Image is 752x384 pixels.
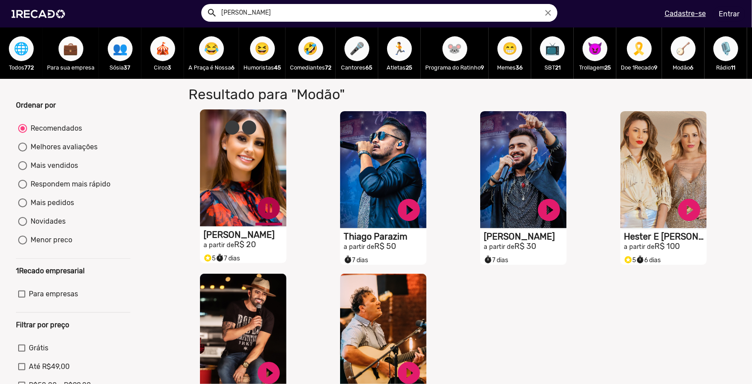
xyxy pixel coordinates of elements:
[624,243,654,251] small: a partir de
[383,63,416,72] p: Atletas
[344,256,368,264] span: 7 dias
[27,216,66,227] div: Novidades
[671,36,696,61] button: 🪕
[47,63,94,72] p: Para sua empresa
[199,36,224,61] button: 😂
[204,240,286,250] h2: R$ 20
[587,36,603,61] span: 😈
[16,101,56,109] b: Ordenar por
[636,253,644,264] i: timer
[624,256,632,264] small: stars
[604,64,611,71] b: 25
[27,198,74,208] div: Mais pedidos
[484,256,492,264] small: timer
[215,254,224,262] small: timer
[636,256,644,264] small: timer
[713,6,745,22] a: Entrar
[676,36,691,61] span: 🪕
[188,63,235,72] p: A Praça é Nossa
[204,254,212,262] small: stars
[536,63,569,72] p: SBT
[731,64,736,71] b: 11
[484,242,567,252] h2: R$ 30
[290,63,331,72] p: Comediantes
[207,8,217,18] mat-icon: Example home icon
[150,36,175,61] button: 🎪
[250,36,275,61] button: 😆
[215,4,557,22] input: Pesquisar...
[27,142,98,152] div: Melhores avaliações
[484,231,567,242] h1: [PERSON_NAME]
[425,63,484,72] p: Programa do Ratinho
[481,64,484,71] b: 9
[243,63,281,72] p: Humoristas
[345,36,369,61] button: 🎤
[215,252,224,262] i: timer
[24,64,34,71] b: 772
[676,197,703,223] a: play_circle_filled
[344,242,427,252] h2: R$ 50
[624,242,707,252] h2: R$ 100
[200,109,286,226] video: S1RECADO vídeos dedicados para fãs e empresas
[665,9,706,18] u: Cadastre-se
[624,253,632,264] i: Selo super talento
[484,253,492,264] i: timer
[709,63,743,72] p: Rádio
[406,64,412,71] b: 25
[168,64,172,71] b: 3
[63,36,78,61] span: 💼
[29,289,78,299] span: Para empresas
[204,4,219,20] button: Example home icon
[718,36,733,61] span: 🎙️
[484,256,508,264] span: 7 dias
[215,255,240,262] span: 7 dias
[627,36,652,61] button: 🎗️
[636,256,661,264] span: 6 dias
[16,267,85,275] b: 1Recado empresarial
[366,64,373,71] b: 65
[502,36,517,61] span: 😁
[124,64,131,71] b: 37
[447,36,462,61] span: 🐭
[16,321,69,329] b: Filtrar por preço
[540,36,565,61] button: 📺
[396,197,422,223] a: play_circle_filled
[182,86,543,103] h1: Resultado para "Modão"
[344,253,352,264] i: timer
[59,36,83,61] button: 💼
[204,36,219,61] span: 😂
[204,252,212,262] i: Selo super talento
[14,36,29,61] span: 🌐
[298,36,323,61] button: 🤣
[443,36,467,61] button: 🐭
[624,231,707,242] h1: Hester E [PERSON_NAME]
[484,243,514,251] small: a partir de
[146,63,180,72] p: Circo
[27,123,82,134] div: Recomendados
[4,63,38,72] p: Todos
[340,63,374,72] p: Cantores
[274,64,281,71] b: 45
[325,64,331,71] b: 72
[27,235,72,245] div: Menor preco
[497,36,522,61] button: 😁
[204,255,215,262] span: 5
[543,8,553,18] i: close
[344,243,374,251] small: a partir de
[255,36,270,61] span: 😆
[555,64,560,71] b: 21
[480,111,567,228] video: S1RECADO vídeos dedicados para fãs e empresas
[29,361,70,372] span: Até R$49,00
[349,36,364,61] span: 🎤
[113,36,128,61] span: 👥
[578,63,612,72] p: Trollagem
[387,36,412,61] button: 🏃
[392,36,407,61] span: 🏃
[493,63,527,72] p: Memes
[204,229,286,240] h1: [PERSON_NAME]
[690,64,694,71] b: 6
[545,36,560,61] span: 📺
[621,63,658,72] p: Doe 1Recado
[204,241,234,249] small: a partir de
[536,197,563,223] a: play_circle_filled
